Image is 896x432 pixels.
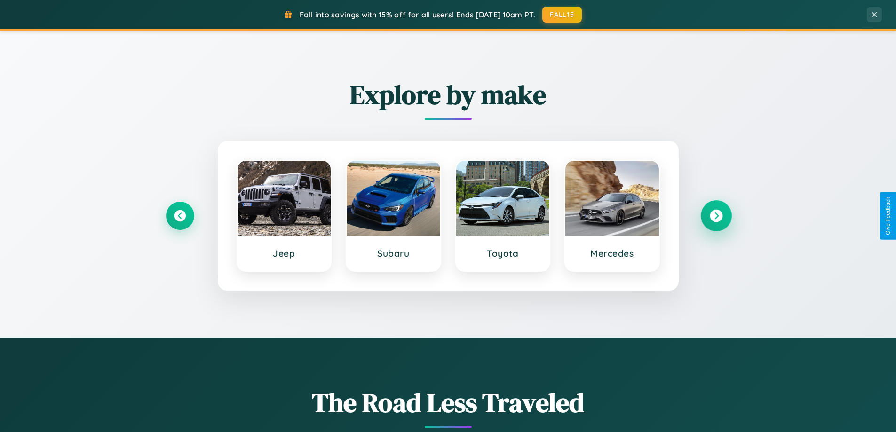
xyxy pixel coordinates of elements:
[885,197,891,235] div: Give Feedback
[575,248,650,259] h3: Mercedes
[466,248,540,259] h3: Toyota
[300,10,535,19] span: Fall into savings with 15% off for all users! Ends [DATE] 10am PT.
[166,77,730,113] h2: Explore by make
[356,248,431,259] h3: Subaru
[247,248,322,259] h3: Jeep
[542,7,582,23] button: FALL15
[166,385,730,421] h1: The Road Less Traveled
